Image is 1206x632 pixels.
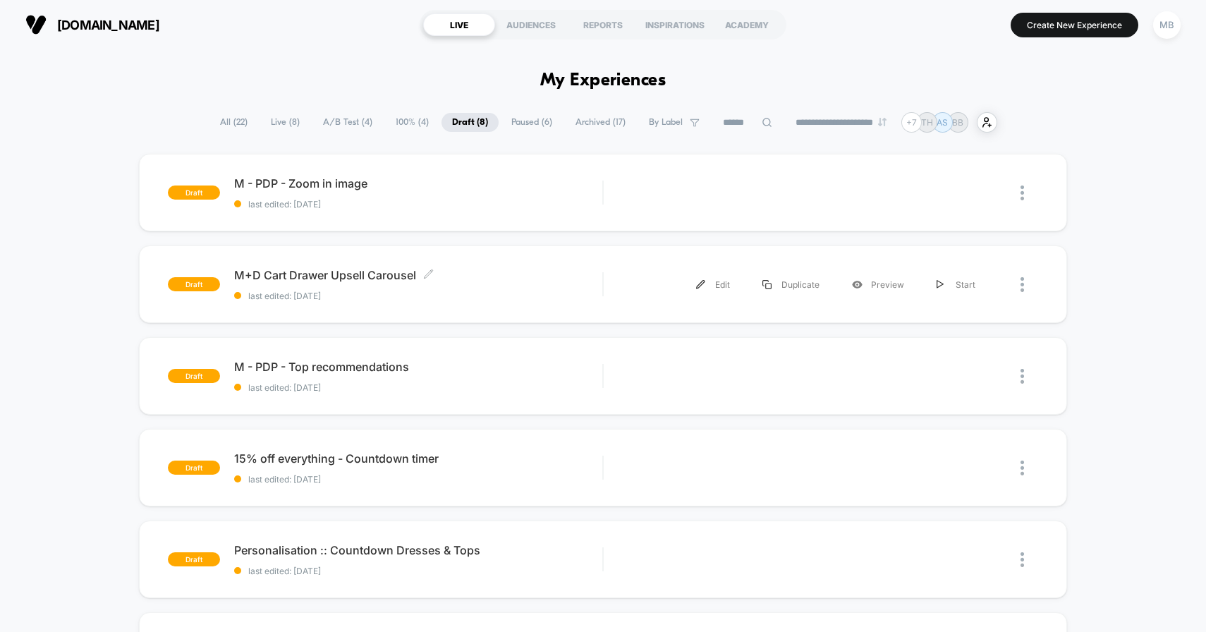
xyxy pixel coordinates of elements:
[501,113,563,132] span: Paused ( 6 )
[168,186,220,200] span: draft
[746,269,836,300] div: Duplicate
[234,291,603,301] span: last edited: [DATE]
[937,117,948,128] p: AS
[920,269,992,300] div: Start
[1021,461,1024,475] img: close
[168,369,220,383] span: draft
[952,117,963,128] p: BB
[441,113,499,132] span: Draft ( 8 )
[423,13,495,36] div: LIVE
[1021,552,1024,567] img: close
[385,113,439,132] span: 100% ( 4 )
[168,277,220,291] span: draft
[639,13,711,36] div: INSPIRATIONS
[57,18,159,32] span: [DOMAIN_NAME]
[234,199,603,209] span: last edited: [DATE]
[762,280,772,289] img: menu
[495,13,567,36] div: AUDIENCES
[1011,13,1138,37] button: Create New Experience
[567,13,639,36] div: REPORTS
[234,543,603,557] span: Personalisation :: Countdown Dresses & Tops
[234,176,603,190] span: M - PDP - Zoom in image
[649,117,683,128] span: By Label
[680,269,746,300] div: Edit
[168,461,220,475] span: draft
[25,14,47,35] img: Visually logo
[711,13,783,36] div: ACADEMY
[234,382,603,393] span: last edited: [DATE]
[260,113,310,132] span: Live ( 8 )
[312,113,383,132] span: A/B Test ( 4 )
[234,474,603,485] span: last edited: [DATE]
[234,268,603,282] span: M+D Cart Drawer Upsell Carousel
[878,118,887,126] img: end
[937,280,944,289] img: menu
[696,280,705,289] img: menu
[836,269,920,300] div: Preview
[1021,186,1024,200] img: close
[21,13,164,36] button: [DOMAIN_NAME]
[1153,11,1181,39] div: MB
[234,360,603,374] span: M - PDP - Top recommendations
[209,113,258,132] span: All ( 22 )
[901,112,922,133] div: + 7
[234,566,603,576] span: last edited: [DATE]
[565,113,636,132] span: Archived ( 17 )
[168,552,220,566] span: draft
[921,117,933,128] p: TH
[234,451,603,466] span: 15% off everything - Countdown timer
[1021,277,1024,292] img: close
[1149,11,1185,39] button: MB
[1021,369,1024,384] img: close
[540,71,666,91] h1: My Experiences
